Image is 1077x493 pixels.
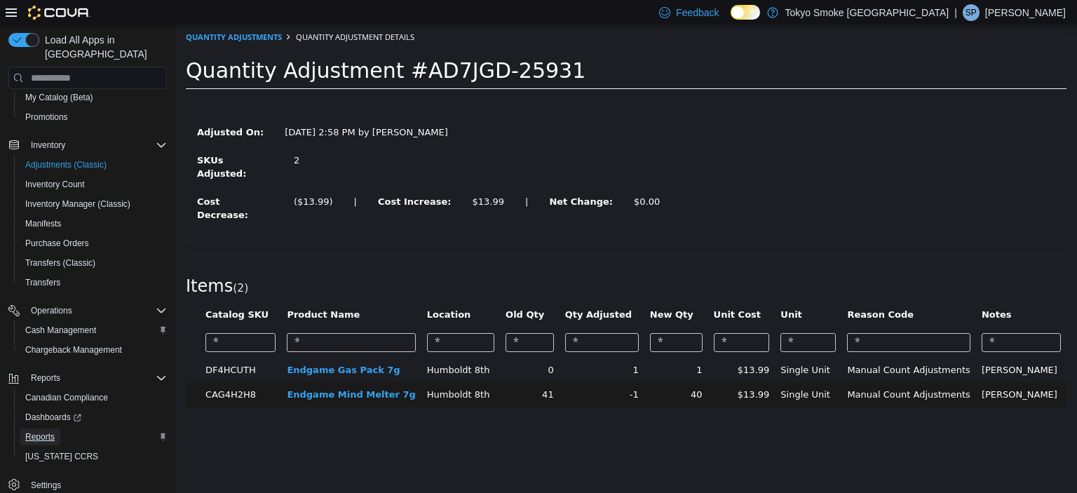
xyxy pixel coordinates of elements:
span: Inventory Count [25,179,85,190]
span: Humboldt 8th [252,340,315,351]
td: [PERSON_NAME] [801,358,891,383]
button: Canadian Compliance [14,388,172,407]
span: Transfers [20,274,167,291]
button: Reason Code [672,283,741,297]
button: Location [252,283,298,297]
a: Canadian Compliance [20,389,114,406]
td: $13.99 [533,333,600,358]
button: Unit Cost [538,283,588,297]
span: Dashboards [25,412,81,423]
span: My Catalog (Beta) [25,92,93,103]
button: Purchase Orders [14,234,172,253]
div: 2 [118,129,244,143]
a: Transfers (Classic) [20,255,101,271]
p: [PERSON_NAME] [985,4,1066,21]
td: $13.99 [533,358,600,383]
a: Endgame Mind Melter 7g [111,365,240,375]
span: Quantity Adjustment #AD7JGD-25931 [11,34,410,58]
td: Manual Count Adjustments [666,358,801,383]
span: Inventory [31,140,65,151]
label: Net Change: [363,170,448,184]
a: Chargeback Management [20,342,128,358]
button: Promotions [14,107,172,127]
td: 41 [325,358,384,383]
span: Transfers [25,277,60,288]
button: Reports [3,368,172,388]
span: Canadian Compliance [20,389,167,406]
span: My Catalog (Beta) [20,89,167,106]
span: Humboldt 8th [252,365,315,375]
button: Manifests [14,214,172,234]
span: Reports [20,428,167,445]
button: Reports [25,370,66,386]
span: Feedback [676,6,719,20]
label: SKUs Adjusted: [11,129,108,156]
span: Canadian Compliance [25,392,108,403]
p: Tokyo Smoke [GEOGRAPHIC_DATA] [785,4,949,21]
div: $0.00 [459,170,485,184]
button: Inventory [3,135,172,155]
label: Cost Increase: [192,170,287,184]
label: Cost Decrease: [11,170,108,198]
small: ( ) [57,257,73,270]
span: Settings [31,480,61,491]
button: Reports [14,427,172,447]
span: Reports [31,372,60,384]
button: My Catalog (Beta) [14,88,172,107]
span: Manifests [25,218,61,229]
div: [DATE] 2:58 PM by [PERSON_NAME] [99,101,283,115]
span: [US_STATE] CCRS [25,451,98,462]
a: Quantity Adjustments [11,7,107,18]
span: Transfers (Classic) [20,255,167,271]
a: Promotions [20,109,74,126]
div: ($13.99) [118,170,158,184]
span: Chargeback Management [20,342,167,358]
button: New Qty [475,283,521,297]
button: Transfers (Classic) [14,253,172,273]
a: [US_STATE] CCRS [20,448,104,465]
button: Inventory [25,137,71,154]
p: | [954,4,957,21]
a: My Catalog (Beta) [20,89,99,106]
td: Manual Count Adjustments [666,333,801,358]
td: DF4HCUTH [25,333,106,358]
td: Single Unit [600,333,666,358]
label: | [339,170,363,184]
button: Unit [605,283,629,297]
span: SP [966,4,977,21]
td: Single Unit [600,358,666,383]
span: Operations [31,305,72,316]
button: Operations [25,302,78,319]
div: Sara Pascal [963,4,980,21]
span: Items [11,252,57,271]
span: Inventory Count [20,176,167,193]
a: Dashboards [20,409,87,426]
span: 2 [62,257,69,270]
span: Inventory Manager (Classic) [20,196,167,212]
span: Purchase Orders [20,235,167,252]
a: Dashboards [14,407,172,427]
span: Purchase Orders [25,238,89,249]
label: Adjusted On: [11,101,99,115]
input: Dark Mode [731,5,760,20]
a: Manifests [20,215,67,232]
span: Operations [25,302,167,319]
a: Cash Management [20,322,102,339]
span: Dashboards [20,409,167,426]
a: Adjustments (Classic) [20,156,112,173]
td: 0 [325,333,384,358]
td: [PERSON_NAME] [801,333,891,358]
button: [US_STATE] CCRS [14,447,172,466]
span: Cash Management [25,325,96,336]
img: Cova [28,6,90,20]
td: CAG4H2H8 [25,358,106,383]
button: Transfers [14,273,172,292]
span: Promotions [20,109,167,126]
span: Quantity Adjustment Details [121,7,239,18]
span: Transfers (Classic) [25,257,95,269]
a: Inventory Manager (Classic) [20,196,136,212]
button: Notes [806,283,839,297]
button: Qty Adjusted [390,283,459,297]
td: -1 [384,358,469,383]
